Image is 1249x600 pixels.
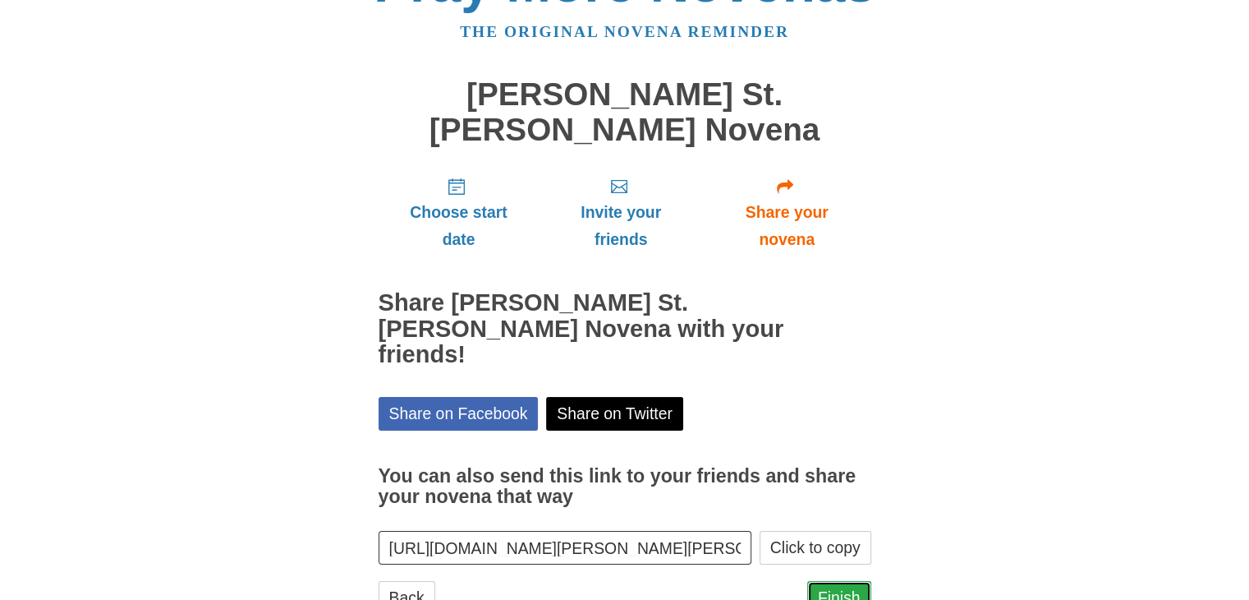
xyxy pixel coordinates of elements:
[379,77,871,147] h1: [PERSON_NAME] St. [PERSON_NAME] Novena
[539,164,702,261] a: Invite your friends
[555,199,686,253] span: Invite your friends
[379,164,540,261] a: Choose start date
[379,466,871,508] h3: You can also send this link to your friends and share your novena that way
[379,397,539,431] a: Share on Facebook
[719,199,855,253] span: Share your novena
[703,164,871,261] a: Share your novena
[460,23,789,40] a: The original novena reminder
[379,290,871,369] h2: Share [PERSON_NAME] St. [PERSON_NAME] Novena with your friends!
[395,199,523,253] span: Choose start date
[546,397,683,431] a: Share on Twitter
[760,531,871,565] button: Click to copy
